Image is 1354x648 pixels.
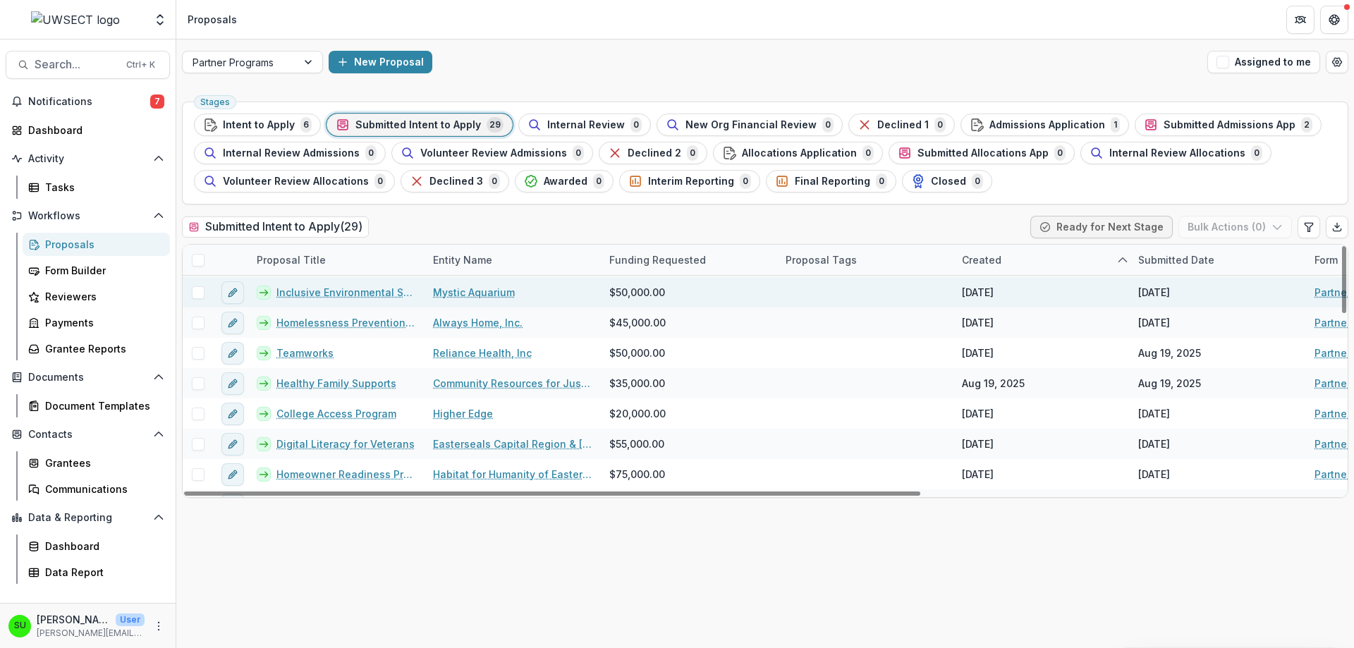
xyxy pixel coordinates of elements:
[1138,406,1170,421] div: [DATE]
[1130,245,1306,275] div: Submitted Date
[766,170,896,192] button: Final Reporting0
[1207,51,1320,73] button: Assigned to me
[547,119,625,131] span: Internal Review
[14,621,26,630] div: Scott Umbel
[1301,117,1312,133] span: 2
[276,285,416,300] a: Inclusive Environmental Skills Development Opportunities
[433,467,592,482] a: Habitat for Humanity of Eastern [US_STATE], Inc.
[433,376,592,391] a: Community Resources for Justice
[28,210,147,222] span: Workflows
[355,119,481,131] span: Submitted Intent to Apply
[28,96,150,108] span: Notifications
[962,467,994,482] div: [DATE]
[23,259,170,282] a: Form Builder
[45,263,159,278] div: Form Builder
[1080,142,1271,164] button: Internal Review Allocations0
[221,403,244,425] button: edit
[601,252,714,267] div: Funding Requested
[433,406,493,421] a: Higher Edge
[45,237,159,252] div: Proposals
[1138,346,1201,360] div: Aug 19, 2025
[221,281,244,304] button: edit
[609,315,666,330] span: $45,000.00
[45,398,159,413] div: Document Templates
[628,147,681,159] span: Declined 2
[23,285,170,308] a: Reviewers
[276,467,416,482] a: Homeowner Readiness Program
[6,506,170,529] button: Open Data & Reporting
[713,142,883,164] button: Allocations Application0
[934,117,946,133] span: 0
[45,315,159,330] div: Payments
[6,51,170,79] button: Search...
[6,118,170,142] a: Dashboard
[28,123,159,137] div: Dashboard
[953,245,1130,275] div: Created
[223,147,360,159] span: Internal Review Admissions
[45,341,159,356] div: Grantee Reports
[960,114,1129,136] button: Admissions Application1
[1164,119,1295,131] span: Submitted Admissions App
[742,147,857,159] span: Allocations Application
[221,372,244,395] button: edit
[31,11,120,28] img: UWSECT logo
[1054,145,1066,161] span: 0
[45,539,159,554] div: Dashboard
[685,119,817,131] span: New Org Financial Review
[962,436,994,451] div: [DATE]
[1138,436,1170,451] div: [DATE]
[877,119,929,131] span: Declined 1
[23,337,170,360] a: Grantee Reports
[962,285,994,300] div: [DATE]
[28,372,147,384] span: Documents
[45,482,159,496] div: Communications
[601,245,777,275] div: Funding Requested
[6,204,170,227] button: Open Workflows
[609,467,665,482] span: $75,000.00
[1138,376,1201,391] div: Aug 19, 2025
[182,9,243,30] nav: breadcrumb
[425,252,501,267] div: Entity Name
[1130,252,1223,267] div: Submitted Date
[221,433,244,456] button: edit
[401,170,509,192] button: Declined 30
[972,173,983,189] span: 0
[489,173,500,189] span: 0
[28,153,147,165] span: Activity
[116,613,145,626] p: User
[194,114,321,136] button: Intent to Apply6
[1306,252,1346,267] div: Form
[23,233,170,256] a: Proposals
[182,216,369,237] h2: Submitted Intent to Apply ( 29 )
[889,142,1075,164] button: Submitted Allocations App0
[777,245,953,275] div: Proposal Tags
[123,57,158,73] div: Ctrl + K
[276,436,415,451] a: Digital Literacy for Veterans
[248,245,425,275] div: Proposal Title
[425,245,601,275] div: Entity Name
[200,97,230,107] span: Stages
[609,376,665,391] span: $35,000.00
[150,94,164,109] span: 7
[515,170,614,192] button: Awarded0
[687,145,698,161] span: 0
[1326,51,1348,73] button: Open table manager
[962,376,1025,391] div: Aug 19, 2025
[1135,114,1322,136] button: Submitted Admissions App2
[487,117,504,133] span: 29
[609,346,665,360] span: $50,000.00
[23,394,170,417] a: Document Templates
[23,176,170,199] a: Tasks
[609,436,664,451] span: $55,000.00
[420,147,567,159] span: Volunteer Review Admissions
[28,512,147,524] span: Data & Reporting
[23,311,170,334] a: Payments
[45,289,159,304] div: Reviewers
[37,627,145,640] p: [PERSON_NAME][EMAIL_ADDRESS][PERSON_NAME][DOMAIN_NAME]
[6,366,170,389] button: Open Documents
[822,117,834,133] span: 0
[327,114,513,136] button: Submitted Intent to Apply29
